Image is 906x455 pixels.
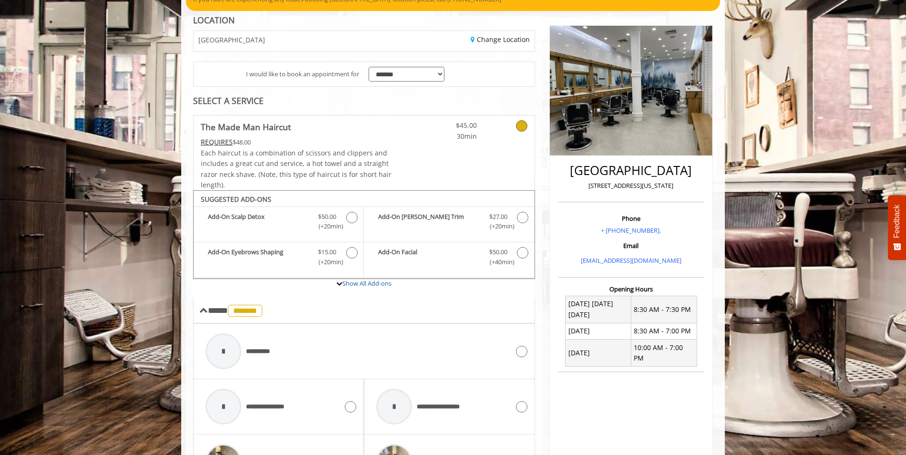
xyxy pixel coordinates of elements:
td: [DATE] [566,340,631,367]
span: This service needs some Advance to be paid before we block your appointment [201,137,233,146]
h3: Phone [560,215,702,222]
div: SELECT A SERVICE [193,96,535,105]
td: 8:30 AM - 7:30 PM [631,296,697,323]
span: (+20min ) [313,257,341,267]
span: $50.00 [318,212,336,222]
b: SUGGESTED ADD-ONS [201,195,271,204]
a: [EMAIL_ADDRESS][DOMAIN_NAME] [581,256,681,265]
div: $48.00 [201,137,392,147]
label: Add-On Scalp Detox [198,212,359,234]
td: [DATE] [DATE] [DATE] [566,296,631,323]
span: $45.00 [421,120,477,131]
b: Add-On Scalp Detox [208,212,309,232]
span: $27.00 [489,212,507,222]
a: + [PHONE_NUMBER]. [601,226,661,235]
h3: Opening Hours [558,286,704,292]
b: Add-On Eyebrows Shaping [208,247,309,267]
button: Feedback - Show survey [888,195,906,260]
span: I would like to book an appointment for [246,69,359,79]
td: 8:30 AM - 7:00 PM [631,323,697,339]
h2: [GEOGRAPHIC_DATA] [560,164,702,177]
div: The Made Man Haircut Add-onS [193,190,535,279]
b: The Made Man Haircut [201,120,291,134]
a: Show All Add-ons [342,279,391,288]
a: Change Location [471,35,530,44]
td: 10:00 AM - 7:00 PM [631,340,697,367]
span: 30min [421,131,477,142]
label: Add-On Beard Trim [369,212,529,234]
td: [DATE] [566,323,631,339]
span: [GEOGRAPHIC_DATA] [198,36,265,43]
b: Add-On [PERSON_NAME] Trim [378,212,479,232]
span: $50.00 [489,247,507,257]
b: LOCATION [193,14,235,26]
label: Add-On Eyebrows Shaping [198,247,359,269]
span: (+20min ) [484,221,512,231]
span: (+20min ) [313,221,341,231]
span: Feedback [893,205,901,238]
p: [STREET_ADDRESS][US_STATE] [560,181,702,191]
h3: Email [560,242,702,249]
label: Add-On Facial [369,247,529,269]
span: (+40min ) [484,257,512,267]
b: Add-On Facial [378,247,479,267]
span: Each haircut is a combination of scissors and clippers and includes a great cut and service, a ho... [201,148,391,189]
span: $15.00 [318,247,336,257]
